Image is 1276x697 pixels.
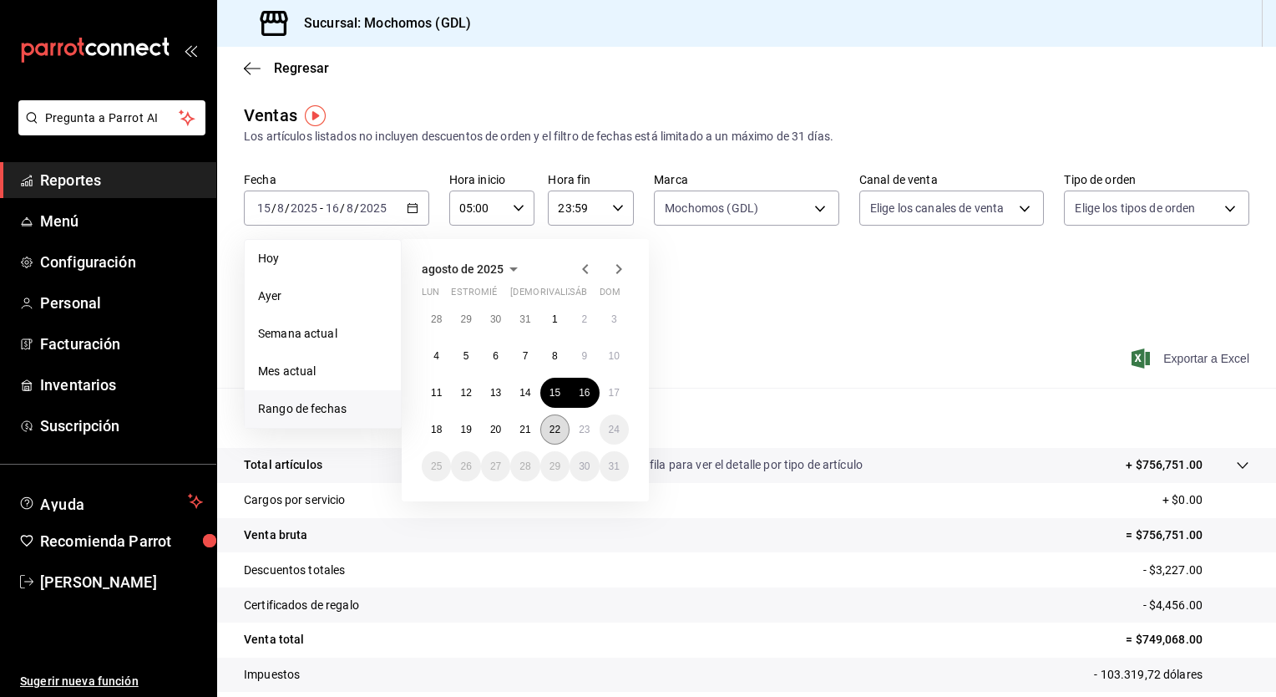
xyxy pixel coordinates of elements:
p: - 103.319,72 dólares [1094,666,1249,684]
abbr: viernes [540,287,586,304]
p: Total artículos [244,456,322,474]
button: 9 de agosto de 2025 [570,341,599,371]
button: Marcador de información sobre herramientas [305,105,326,126]
abbr: 9 de agosto de 2025 [581,350,587,362]
abbr: 28 de julio de 2025 [431,313,442,325]
p: Descuentos totales [244,562,345,579]
button: 11 de agosto de 2025 [422,378,451,408]
span: Elige los canales de venta [870,200,1004,216]
input: -- [256,201,271,215]
abbr: 30 de agosto de 2025 [579,460,590,472]
abbr: 7 de agosto de 2025 [523,350,529,362]
p: Venta total [244,631,304,649]
button: 12 de agosto de 2025 [451,378,480,408]
button: 5 de agosto de 2025 [451,341,480,371]
abbr: 16 de agosto de 2025 [579,387,590,399]
button: Regresar [244,60,329,76]
abbr: 22 de agosto de 2025 [549,424,560,435]
abbr: 29 de julio de 2025 [460,313,471,325]
font: [PERSON_NAME] [40,573,157,591]
abbr: 13 de agosto de 2025 [490,387,501,399]
button: 23 de agosto de 2025 [570,415,599,445]
p: + $0.00 [1162,491,1249,509]
button: 7 de agosto de 2025 [510,341,539,371]
span: / [354,201,359,215]
button: 27 de agosto de 2025 [481,451,510,481]
span: / [285,201,290,215]
label: Hora fin [548,174,634,186]
input: -- [346,201,354,215]
p: - $3,227.00 [1143,562,1249,579]
button: 1 de agosto de 2025 [540,304,570,334]
button: Pregunta a Parrot AI [18,100,205,135]
abbr: 19 de agosto de 2025 [460,424,471,435]
font: Facturación [40,335,120,353]
abbr: 14 de agosto de 2025 [519,387,530,399]
button: 31 de agosto de 2025 [600,451,629,481]
abbr: 17 de agosto de 2025 [609,387,620,399]
p: Cargos por servicio [244,491,346,509]
abbr: 20 de agosto de 2025 [490,424,501,435]
input: -- [276,201,285,215]
span: / [271,201,276,215]
input: -- [325,201,340,215]
abbr: 30 de julio de 2025 [490,313,501,325]
abbr: 2 de agosto de 2025 [581,313,587,325]
button: 30 de julio de 2025 [481,304,510,334]
abbr: 4 de agosto de 2025 [433,350,439,362]
button: 4 de agosto de 2025 [422,341,451,371]
label: Marca [654,174,839,186]
font: Personal [40,294,101,312]
abbr: martes [451,287,504,304]
p: - $4,456.00 [1143,597,1249,614]
abbr: sábado [570,287,587,304]
abbr: 21 de agosto de 2025 [519,424,530,435]
span: Regresar [274,60,329,76]
div: Los artículos listados no incluyen descuentos de orden y el filtro de fechas está limitado a un m... [244,128,1249,145]
p: + $756,751.00 [1126,456,1203,474]
abbr: 29 de agosto de 2025 [549,460,560,472]
abbr: 8 de agosto de 2025 [552,350,558,362]
abbr: 18 de agosto de 2025 [431,424,442,435]
label: Fecha [244,174,429,186]
button: 30 de agosto de 2025 [570,451,599,481]
abbr: 6 de agosto de 2025 [493,350,499,362]
button: 24 de agosto de 2025 [600,415,629,445]
button: 31 de julio de 2025 [510,304,539,334]
button: 2 de agosto de 2025 [570,304,599,334]
abbr: 24 de agosto de 2025 [609,424,620,435]
abbr: jueves [510,287,609,304]
font: Suscripción [40,417,119,435]
span: - [320,201,323,215]
abbr: 1 de agosto de 2025 [552,313,558,325]
font: Recomienda Parrot [40,532,171,550]
span: Elige los tipos de orden [1075,200,1195,216]
p: Venta bruta [244,527,307,544]
span: Semana actual [258,325,387,343]
abbr: 5 de agosto de 2025 [463,350,469,362]
p: = $749,068.00 [1126,631,1249,649]
button: agosto de 2025 [422,259,524,279]
abbr: 31 de agosto de 2025 [609,460,620,472]
button: open_drawer_menu [184,43,197,57]
p: Impuestos [244,666,300,684]
abbr: 12 de agosto de 2025 [460,387,471,399]
button: 16 de agosto de 2025 [570,378,599,408]
label: Canal de venta [859,174,1045,186]
input: ---- [359,201,387,215]
label: Hora inicio [449,174,535,186]
button: 26 de agosto de 2025 [451,451,480,481]
p: = $756,751.00 [1126,527,1249,544]
font: Menú [40,212,79,230]
button: 22 de agosto de 2025 [540,415,570,445]
button: 3 de agosto de 2025 [600,304,629,334]
button: 15 de agosto de 2025 [540,378,570,408]
button: 10 de agosto de 2025 [600,341,629,371]
abbr: 26 de agosto de 2025 [460,460,471,472]
font: Inventarios [40,376,116,394]
button: 14 de agosto de 2025 [510,378,539,408]
abbr: 3 de agosto de 2025 [611,313,617,325]
button: 8 de agosto de 2025 [540,341,570,371]
p: Resumen [244,408,1249,428]
p: Certificados de regalo [244,597,359,614]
